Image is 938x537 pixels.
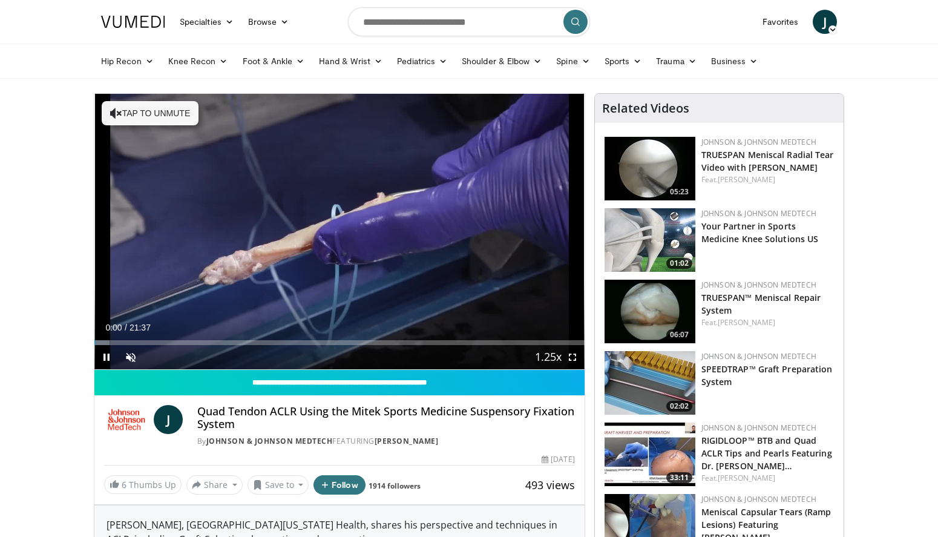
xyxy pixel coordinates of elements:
a: 06:07 [605,280,695,343]
button: Fullscreen [560,345,585,369]
a: 02:02 [605,351,695,415]
a: Shoulder & Elbow [454,49,549,73]
a: [PERSON_NAME] [718,174,775,185]
div: Feat. [701,317,834,328]
button: Pause [94,345,119,369]
img: VuMedi Logo [101,16,165,28]
span: 493 views [525,478,575,492]
button: Follow [313,475,366,495]
span: 01:02 [666,258,692,269]
div: Feat. [701,473,834,484]
a: RIGIDLOOP™ BTB and Quad ACLR Tips and Pearls Featuring Dr. [PERSON_NAME]… [701,435,832,472]
a: 33:11 [605,423,695,486]
button: Playback Rate [536,345,560,369]
div: By FEATURING [197,436,575,447]
a: [PERSON_NAME] [375,436,439,446]
h4: Related Videos [602,101,689,116]
a: Johnson & Johnson MedTech [701,423,816,433]
img: a46a2fe1-2704-4a9e-acc3-1c278068f6c4.150x105_q85_crop-smart_upscale.jpg [605,351,695,415]
a: Knee Recon [161,49,235,73]
button: Tap to unmute [102,101,198,125]
a: Favorites [755,10,805,34]
a: Your Partner in Sports Medicine Knee Solutions US [701,220,819,245]
a: 05:23 [605,137,695,200]
span: 02:02 [666,401,692,412]
a: SPEEDTRAP™ Graft Preparation System [701,363,833,387]
a: Specialties [172,10,241,34]
a: Hand & Wrist [312,49,390,73]
a: Browse [241,10,297,34]
a: Foot & Ankle [235,49,312,73]
a: Johnson & Johnson MedTech [701,494,816,504]
a: Pediatrics [390,49,454,73]
span: 6 [122,479,126,490]
a: Johnson & Johnson MedTech [701,137,816,147]
div: Feat. [701,174,834,185]
a: 1914 followers [369,481,421,491]
a: Johnson & Johnson MedTech [206,436,333,446]
a: Johnson & Johnson MedTech [701,280,816,290]
a: TRUESPAN™ Meniscal Repair System [701,292,821,316]
a: TRUESPAN Meniscal Radial Tear Video with [PERSON_NAME] [701,149,834,173]
img: a9cbc79c-1ae4-425c-82e8-d1f73baa128b.150x105_q85_crop-smart_upscale.jpg [605,137,695,200]
button: Unmute [119,345,143,369]
a: [PERSON_NAME] [718,317,775,328]
span: 21:37 [130,323,151,332]
a: Trauma [649,49,704,73]
button: Share [186,475,243,495]
span: 06:07 [666,329,692,340]
div: [DATE] [542,454,574,465]
input: Search topics, interventions [348,7,590,36]
img: 0543fda4-7acd-4b5c-b055-3730b7e439d4.150x105_q85_crop-smart_upscale.jpg [605,208,695,272]
a: Hip Recon [94,49,161,73]
a: [PERSON_NAME] [718,473,775,483]
span: 0:00 [105,323,122,332]
span: / [125,323,127,332]
a: Johnson & Johnson MedTech [701,208,816,219]
a: Spine [549,49,597,73]
a: J [154,405,183,434]
img: e42d750b-549a-4175-9691-fdba1d7a6a0f.150x105_q85_crop-smart_upscale.jpg [605,280,695,343]
a: 6 Thumbs Up [104,475,182,494]
img: Johnson & Johnson MedTech [104,405,149,434]
video-js: Video Player [94,94,585,370]
span: 05:23 [666,186,692,197]
a: Business [704,49,766,73]
h4: Quad Tendon ACLR Using the Mitek Sports Medicine Suspensory Fixation System [197,405,575,431]
span: 33:11 [666,472,692,483]
img: 4bc3a03c-f47c-4100-84fa-650097507746.150x105_q85_crop-smart_upscale.jpg [605,423,695,486]
a: J [813,10,837,34]
a: Johnson & Johnson MedTech [701,351,816,361]
div: Progress Bar [94,340,585,345]
button: Save to [248,475,309,495]
a: 01:02 [605,208,695,272]
a: Sports [597,49,649,73]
